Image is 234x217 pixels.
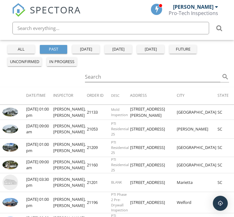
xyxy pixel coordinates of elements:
button: [DATE] [137,45,164,54]
div: unconfirmed [10,59,39,65]
td: [PERSON_NAME] [177,120,218,139]
td: [STREET_ADDRESS] [130,138,177,157]
td: 21133 [87,105,111,120]
div: in progress [49,59,74,65]
div: Pro-Tech Inspections [169,10,218,16]
span: PTI Residential 25 [111,121,129,136]
td: [GEOGRAPHIC_DATA] [177,105,218,120]
td: [PERSON_NAME], [PERSON_NAME] [53,120,87,139]
span: Inspector [53,93,73,98]
td: Marietta [177,173,218,192]
th: Inspector: Not sorted. [53,87,87,105]
a: SPECTORA [12,8,81,22]
span: PTI Phase 2 Pre-Drywall Inspection [111,192,128,212]
div: [DATE] [107,46,129,52]
i: search [222,73,229,81]
img: The Best Home Inspection Software - Spectora [12,3,26,17]
button: in progress [47,57,77,66]
span: SPECTORA [30,3,81,16]
div: Open Intercom Messenger [213,196,228,211]
input: Search everything... [12,22,209,34]
td: [PERSON_NAME], [PERSON_NAME] [53,105,87,120]
span: Address [130,93,147,98]
td: 21196 [87,192,111,213]
span: Order ID [87,93,104,98]
span: Desc [111,93,119,98]
button: all [7,45,35,54]
th: Address: Not sorted. [130,87,177,105]
div: [DATE] [139,46,162,52]
img: 9541442%2Fcover_photos%2F8stH7bv2Y50K7xpC59Fm%2Fsmall.jpg [2,160,18,169]
td: [STREET_ADDRESS] [130,157,177,173]
div: future [172,46,194,52]
td: [STREET_ADDRESS] [130,192,177,213]
td: [DATE] 09:00 am [26,157,53,173]
img: 9495499%2Fcover_photos%2Frm9jXkZI9uDCOX54N3vu%2Fsmall.jpg [2,125,18,133]
img: house-placeholder-square-ca63347ab8c70e15b013bc22427d3df0f7f082c62ce06d78aee8ec4e70df452f.jpg [2,175,18,190]
img: 9556329%2Fcover_photos%2FNGfKJKzBmWFwFuTkl8JY%2Fsmall.jpg [2,143,18,152]
button: future [169,45,197,54]
div: [PERSON_NAME] [173,4,213,10]
td: [GEOGRAPHIC_DATA] [177,157,218,173]
td: [STREET_ADDRESS] [130,120,177,139]
td: 21209 [87,138,111,157]
div: [DATE] [75,46,97,52]
button: [DATE] [72,45,100,54]
td: [GEOGRAPHIC_DATA] [177,138,218,157]
button: past [40,45,67,54]
td: [PERSON_NAME], [PERSON_NAME] [53,173,87,192]
td: [DATE] 01:00 pm [26,105,53,120]
td: [PERSON_NAME], [PERSON_NAME] [53,157,87,173]
span: Date/Time [26,93,46,98]
button: unconfirmed [7,57,42,66]
td: 21201 [87,173,111,192]
span: Mold Inspection [111,107,128,117]
span: State [218,93,229,98]
th: Order ID: Not sorted. [87,87,111,105]
td: [STREET_ADDRESS] [130,173,177,192]
td: [STREET_ADDRESS][PERSON_NAME] [130,105,177,120]
td: [DATE] 03:30 pm [26,173,53,192]
span: PTI Residential 25 [111,157,129,172]
span: City [177,93,185,98]
td: [DATE] 01:00 pm [26,192,53,213]
td: [DATE] 09:00 am [26,120,53,139]
td: Welford [177,192,218,213]
td: [DATE] 01:00 pm [26,138,53,157]
span: BLANK [111,180,122,185]
td: [PERSON_NAME], [PERSON_NAME] [53,192,87,213]
td: 21160 [87,157,111,173]
th: Date/Time: Not sorted. [26,87,53,105]
td: [PERSON_NAME], [PERSON_NAME] [53,138,87,157]
div: past [42,46,65,52]
img: 9550354%2Fcover_photos%2FWI9Iz0ijThdjFiko6fE3%2Fsmall.jpg [2,198,18,207]
div: all [10,46,32,52]
th: Desc: Not sorted. [111,87,130,105]
input: Search [85,72,221,82]
button: [DATE] [105,45,132,54]
img: 9522633%2Freports%2F04aaac45-87f0-44a8-88b8-544f66c4cd3f%2Fcover_photos%2FKo3fhM6JuoVDzALw8cgn%2F... [2,108,18,116]
span: PTI Residential 25 [111,140,129,155]
th: City: Not sorted. [177,87,218,105]
td: 21053 [87,120,111,139]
